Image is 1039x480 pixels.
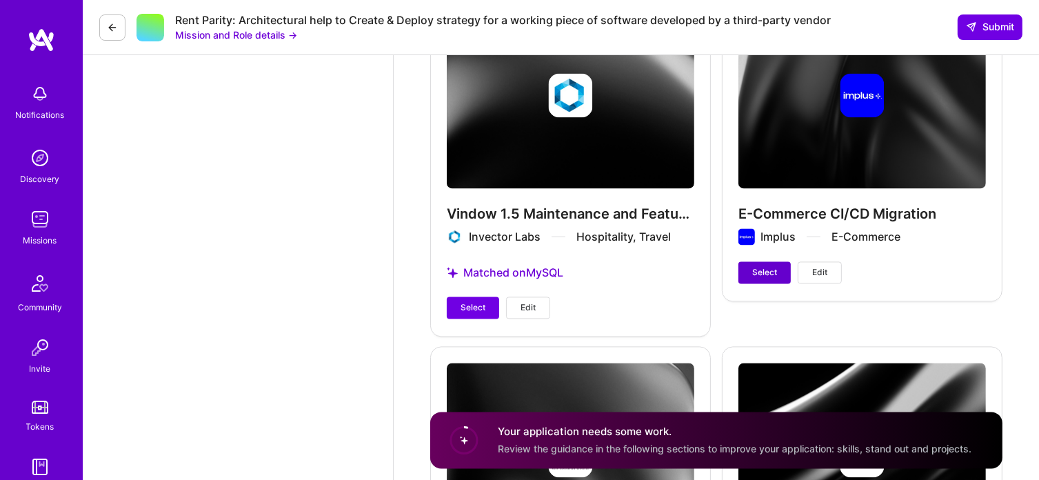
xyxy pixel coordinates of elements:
div: Invite [30,361,51,376]
div: null [958,14,1022,39]
div: Tokens [26,419,54,434]
button: Edit [798,261,842,283]
div: Rent Parity: Architectural help to Create & Deploy strategy for a working piece of software devel... [175,13,831,28]
span: Select [461,301,485,314]
div: Missions [23,233,57,248]
i: icon SendLight [966,21,977,32]
div: Notifications [16,108,65,122]
div: Discovery [21,172,60,186]
span: Select [752,266,777,279]
button: Submit [958,14,1022,39]
img: discovery [26,144,54,172]
img: logo [28,28,55,52]
button: Edit [506,297,550,319]
img: Community [23,267,57,300]
span: Review the guidance in the following sections to improve your application: skills, stand out and ... [498,443,971,455]
span: Submit [966,20,1014,34]
span: Edit [521,301,536,314]
img: tokens [32,401,48,414]
span: Edit [812,266,827,279]
button: Select [447,297,499,319]
div: Community [18,300,62,314]
button: Select [738,261,791,283]
button: Mission and Role details → [175,28,297,42]
img: Invite [26,334,54,361]
img: bell [26,80,54,108]
h4: Your application needs some work. [498,425,971,439]
img: teamwork [26,206,54,233]
i: icon LeftArrowDark [107,22,118,33]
